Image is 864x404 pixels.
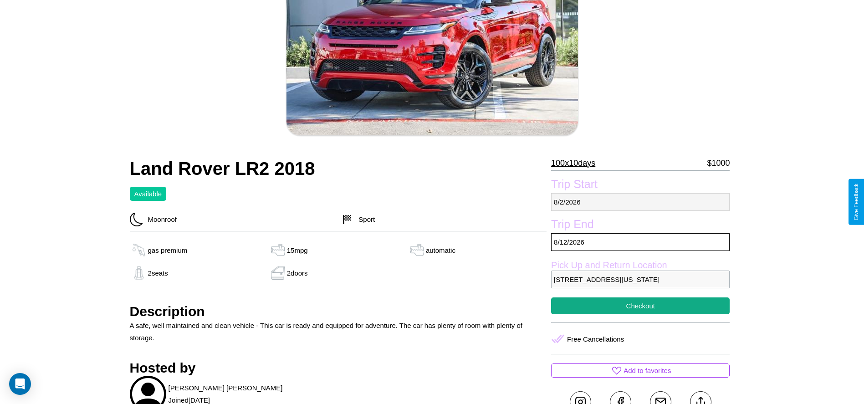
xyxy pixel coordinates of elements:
button: Checkout [551,297,730,314]
h3: Hosted by [130,360,547,376]
img: gas [269,243,287,257]
p: A safe, well maintained and clean vehicle - This car is ready and equipped for adventure. The car... [130,319,547,344]
p: gas premium [148,244,188,256]
label: Pick Up and Return Location [551,260,730,271]
p: automatic [426,244,455,256]
h3: Description [130,304,547,319]
p: 2 doors [287,267,308,279]
label: Trip Start [551,178,730,193]
p: $ 1000 [707,156,730,170]
button: Add to favorites [551,363,730,378]
p: Sport [354,213,375,225]
div: Give Feedback [853,184,859,220]
p: [PERSON_NAME] [PERSON_NAME] [169,382,283,394]
p: Free Cancellations [567,333,624,345]
p: [STREET_ADDRESS][US_STATE] [551,271,730,288]
label: Trip End [551,218,730,233]
div: Open Intercom Messenger [9,373,31,395]
p: 8 / 2 / 2026 [551,193,730,211]
img: gas [269,266,287,280]
p: Moonroof [143,213,177,225]
img: gas [130,266,148,280]
p: 2 seats [148,267,168,279]
img: gas [130,243,148,257]
p: Add to favorites [624,364,671,377]
p: 100 x 10 days [551,156,595,170]
h2: Land Rover LR2 2018 [130,159,547,179]
p: 8 / 12 / 2026 [551,233,730,251]
p: Available [134,188,162,200]
img: gas [408,243,426,257]
p: 15 mpg [287,244,308,256]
